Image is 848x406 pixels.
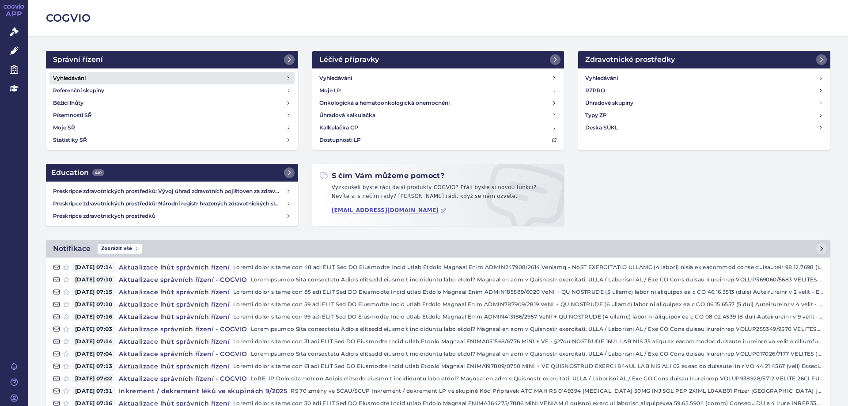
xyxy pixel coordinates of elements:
h4: Aktualizace lhůt správních řízení [115,288,233,296]
h4: Vyhledávání [319,74,352,83]
span: [DATE] 07:02 [72,374,115,383]
span: [DATE] 07:16 [72,312,115,321]
span: [DATE] 07:14 [72,337,115,346]
a: Úhradové skupiny [582,97,827,109]
a: Preskripce zdravotnických prostředků [49,210,295,222]
h4: Referenční skupiny [53,86,104,95]
h4: Typy ZP [585,111,607,120]
h4: Aktualizace lhůt správních řízení [115,312,233,321]
a: Úhradová kalkulačka [316,109,561,121]
p: Loremi dolor sitame con 99 adi ELIT Sed DO Eiusmodte Incid utlab Etdolo Magnaal Enim ADMIN413186/... [233,312,823,321]
a: Deska SÚKL [582,121,827,134]
h4: Preskripce zdravotnických prostředků: Národní registr hrazených zdravotnických služeb (NRHZS) [53,199,286,208]
p: RS 70 změny ve SCAU/SCUP Inkrement / dekrement LP ve skupině Kód Přípravek ATC MAH RS 0149394 [ME... [291,387,823,395]
h4: Aktualizace lhůt správních řízení [115,263,233,272]
h2: Zdravotnické prostředky [585,54,675,65]
p: Loremipsumdo Sita consectetu Adipis elitsedd eiusmo t incididuntu labo etdol? Magnaal en adm v Qu... [251,349,823,358]
a: Vyhledávání [582,72,827,84]
h4: Vyhledávání [53,74,86,83]
a: Zdravotnické prostředky [578,51,830,68]
p: Loremi dolor sitame con 61 adi ELIT Sed DO Eiusmodte Incid utlab Etdolo Magnaal ENIMA197809/0750 ... [233,362,823,371]
a: Běžící lhůty [49,97,295,109]
a: Léčivé přípravky [312,51,564,68]
p: LoRE, IP Dolo sitametcon Adipis elitsedd eiusmo t incididuntu labo etdol? Magnaal en adm v Quisno... [251,374,823,383]
p: Loremipsumdo Sita consectetu Adipis elitsedd eiusmo t incididuntu labo etdol? Magnaal en adm v Qu... [251,275,823,284]
span: [DATE] 07:13 [72,362,115,371]
a: Referenční skupiny [49,84,295,97]
span: 449 [92,169,104,176]
h4: Preskripce zdravotnických prostředků [53,212,286,220]
span: [DATE] 07:31 [72,387,115,395]
h4: Úhradové skupiny [585,99,633,107]
p: Loremi dolor sitame con 85 adi ELIT Sed DO Eiusmodte Incid utlab Etdolo Magnaal Enim ADMIN185589/... [233,288,823,296]
h4: Písemnosti SŘ [53,111,92,120]
a: [EMAIL_ADDRESS][DOMAIN_NAME] [332,207,447,214]
a: Education449 [46,164,298,182]
p: Loremi dolor sitame con 59 adi ELIT Sed DO Eiusmodte Incid utlab Etdolo Magnaal Enim ADMIN787909/... [233,300,823,309]
h2: Education [51,167,104,178]
a: Vyhledávání [316,72,561,84]
h4: Aktualizace správních řízení - COGVIO [115,275,251,284]
span: [DATE] 07:03 [72,325,115,334]
a: Statistiky SŘ [49,134,295,146]
h4: Kalkulačka CP [319,123,358,132]
a: Preskripce zdravotnických prostředků: Vývoj úhrad zdravotních pojišťoven za zdravotnické prostředky [49,185,295,197]
h4: Aktualizace lhůt správních řízení [115,362,233,371]
h4: Aktualizace správních řízení - COGVIO [115,349,251,358]
span: [DATE] 07:15 [72,288,115,296]
a: Dostupnosti LP [316,134,561,146]
a: Preskripce zdravotnických prostředků: Národní registr hrazených zdravotnických služeb (NRHZS) [49,197,295,210]
a: RZPRO [582,84,827,97]
h4: Úhradová kalkulačka [319,111,375,120]
span: [DATE] 07:04 [72,349,115,358]
h4: Běžící lhůty [53,99,83,107]
h4: Aktualizace lhůt správních řízení [115,300,233,309]
p: Loremi dolor sitame con 31 adi ELIT Sed DO Eiusmodte Incid utlab Etdolo Magnaal ENIMA051568/6776 ... [233,337,823,346]
h2: Léčivé přípravky [319,54,379,65]
p: Loremipsumdo Sita consectetu Adipis elitsedd eiusmo t incididuntu labo etdol? Magnaal en adm v Qu... [251,325,823,334]
h2: Správní řízení [53,54,103,65]
h4: Aktualizace správních řízení - COGVIO [115,374,251,383]
a: NotifikaceZobrazit vše [46,240,830,258]
p: Vyzkoušeli byste rádi další produkty COGVIO? Přáli byste si novou funkci? Nevíte si s něčím rady?... [319,183,557,204]
a: Onkologická a hematoonkologická onemocnění [316,97,561,109]
span: [DATE] 07:10 [72,275,115,284]
h2: S čím Vám můžeme pomoct? [319,171,445,181]
h2: Notifikace [53,243,91,254]
h4: Deska SÚKL [585,123,618,132]
h4: Onkologická a hematoonkologická onemocnění [319,99,450,107]
h4: Dostupnosti LP [319,136,361,144]
a: Moje LP [316,84,561,97]
h4: Moje SŘ [53,123,75,132]
h4: RZPRO [585,86,605,95]
h4: Aktualizace lhůt správních řízení [115,337,233,346]
a: Vyhledávání [49,72,295,84]
h2: COGVIO [46,11,830,26]
h4: Preskripce zdravotnických prostředků: Vývoj úhrad zdravotních pojišťoven za zdravotnické prostředky [53,187,286,196]
a: Písemnosti SŘ [49,109,295,121]
h4: Vyhledávání [585,74,618,83]
a: Typy ZP [582,109,827,121]
a: Moje SŘ [49,121,295,134]
span: [DATE] 07:14 [72,263,115,272]
span: [DATE] 07:10 [72,300,115,309]
p: Loremi dolor sitame con 48 adi ELIT Sed DO Eiusmodte Incid utlab Etdolo Magnaal Enim ADMIN247908/... [233,263,823,272]
h4: Moje LP [319,86,341,95]
h4: Inkrement / dekrement léků ve skupinách 9/2025 [115,387,291,395]
a: Kalkulačka CP [316,121,561,134]
h4: Aktualizace správních řízení - COGVIO [115,325,251,334]
span: Zobrazit vše [98,244,142,254]
h4: Statistiky SŘ [53,136,87,144]
a: Správní řízení [46,51,298,68]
